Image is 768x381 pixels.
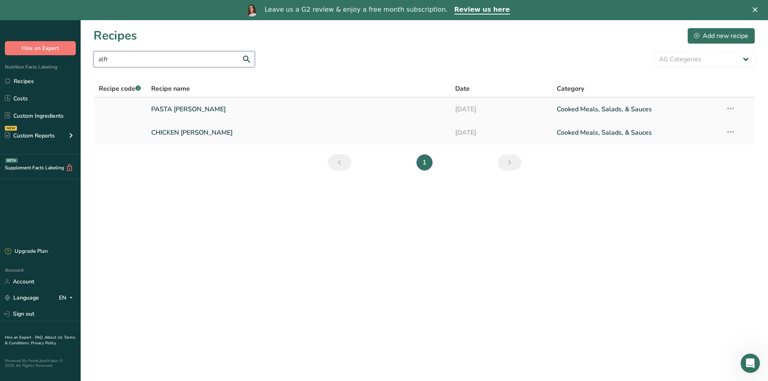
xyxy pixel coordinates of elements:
[455,124,547,141] a: [DATE]
[245,4,258,17] img: Profile image for Reem
[99,84,141,93] span: Recipe code
[557,101,716,118] a: Cooked Meals, Salads, & Sauces
[5,335,75,346] a: Terms & Conditions .
[94,27,137,45] h1: Recipes
[151,101,446,118] a: PASTA [PERSON_NAME]
[5,131,55,140] div: Custom Reports
[151,84,190,94] span: Recipe name
[5,248,48,256] div: Upgrade Plan
[94,51,255,67] input: Search for recipe
[5,358,76,368] div: Powered By FoodLabelMaker © 2025 All Rights Reserved
[455,84,470,94] span: Date
[5,335,33,340] a: Hire an Expert .
[694,31,748,41] div: Add new recipe
[498,154,521,171] a: Next page
[5,158,18,163] div: BETA
[5,291,39,305] a: Language
[59,293,76,303] div: EN
[454,6,510,15] a: Review us here
[455,101,547,118] a: [DATE]
[557,124,716,141] a: Cooked Meals, Salads, & Sauces
[31,340,56,346] a: Privacy Policy
[741,354,760,373] iframe: Intercom live chat
[557,84,584,94] span: Category
[5,126,17,131] div: NEW
[35,335,45,340] a: FAQ .
[753,7,761,12] div: Close
[45,335,64,340] a: About Us .
[5,41,76,55] button: Hire an Expert
[151,124,446,141] a: CHICKEN [PERSON_NAME]
[328,154,351,171] a: Previous page
[687,28,755,44] button: Add new recipe
[264,6,447,14] div: Leave us a G2 review & enjoy a free month subscription.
